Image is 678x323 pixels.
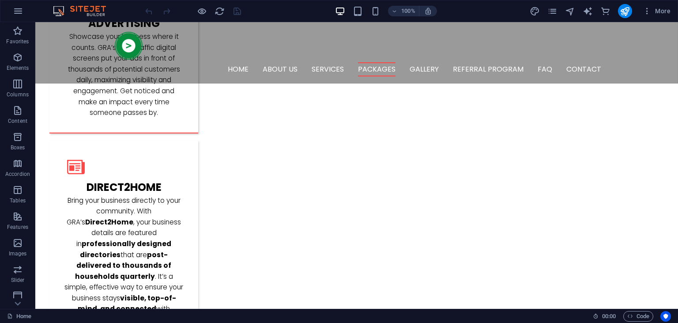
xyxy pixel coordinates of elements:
[530,6,540,16] button: design
[639,4,674,18] button: More
[547,6,557,16] i: Pages (Ctrl+Alt+S)
[623,311,653,322] button: Code
[620,6,630,16] i: Publish
[583,6,593,16] i: AI Writer
[5,171,30,178] p: Accordion
[401,6,415,16] h6: 100%
[10,197,26,204] p: Tables
[583,6,593,16] button: text_generator
[8,118,27,125] p: Content
[214,6,225,16] button: reload
[643,7,670,15] span: More
[627,311,649,322] span: Code
[608,313,610,319] span: :
[547,6,558,16] button: pages
[565,6,576,16] button: navigator
[51,6,117,16] img: Editor Logo
[196,6,207,16] button: Click here to leave preview mode and continue editing
[530,6,540,16] i: Design (Ctrl+Alt+Y)
[618,4,632,18] button: publish
[602,311,616,322] span: 00 00
[600,6,610,16] i: Commerce
[7,65,29,72] p: Elements
[7,224,28,231] p: Features
[9,250,27,257] p: Images
[424,7,432,15] i: On resize automatically adjust zoom level to fit chosen device.
[6,38,29,45] p: Favorites
[388,6,419,16] button: 100%
[600,6,611,16] button: commerce
[11,144,25,151] p: Boxes
[7,311,31,322] a: Click to cancel selection. Double-click to open Pages
[593,311,616,322] h6: Session time
[11,277,25,284] p: Slider
[565,6,575,16] i: Navigator
[660,311,671,322] button: Usercentrics
[215,6,225,16] i: Reload page
[7,91,29,98] p: Columns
